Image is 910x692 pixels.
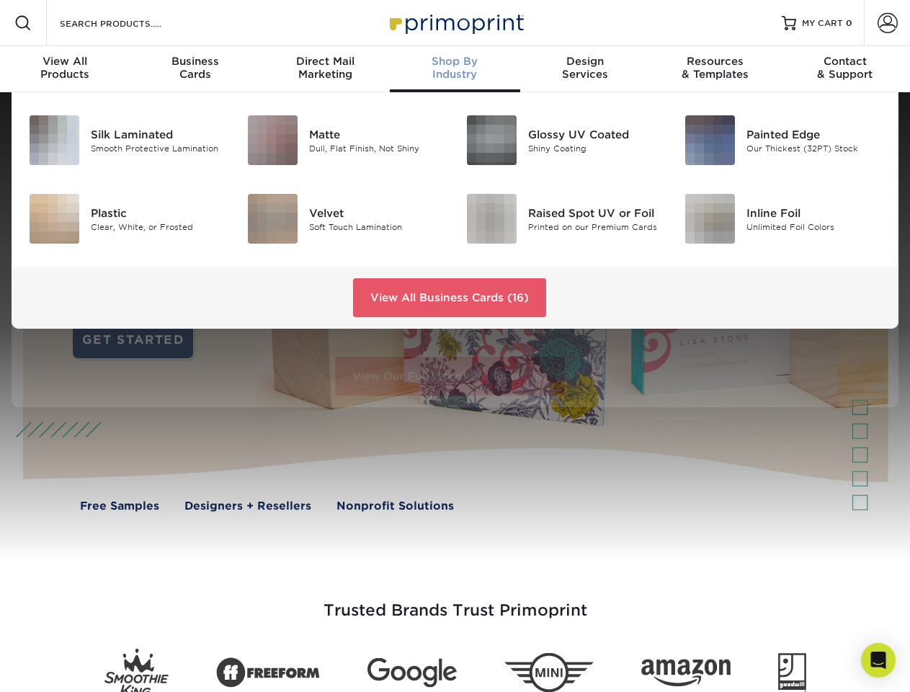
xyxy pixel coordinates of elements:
h3: Trusted Brands Trust Primoprint [34,567,877,637]
a: View Our Full List of Products (28) [335,357,565,396]
a: Shop ByIndustry [390,46,519,92]
span: Design [520,55,650,68]
input: SEARCH PRODUCTS..... [58,14,199,32]
a: DesignServices [520,46,650,92]
a: BusinessCards [130,46,259,92]
div: & Templates [650,55,780,81]
span: Resources [650,55,780,68]
a: View All Business Cards (16) [353,278,546,317]
img: Amazon [641,660,731,687]
img: Goodwill [778,653,806,692]
span: Direct Mail [260,55,390,68]
img: Primoprint [383,7,527,38]
div: Services [520,55,650,81]
a: Direct MailMarketing [260,46,390,92]
span: 0 [846,18,852,28]
div: Cards [130,55,259,81]
a: Resources& Templates [650,46,780,92]
span: MY CART [802,17,843,30]
img: Google [367,658,457,688]
iframe: Google Customer Reviews [4,648,122,687]
span: Shop By [390,55,519,68]
div: Marketing [260,55,390,81]
div: Industry [390,55,519,81]
div: Open Intercom Messenger [861,643,896,678]
span: Business [130,55,259,68]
